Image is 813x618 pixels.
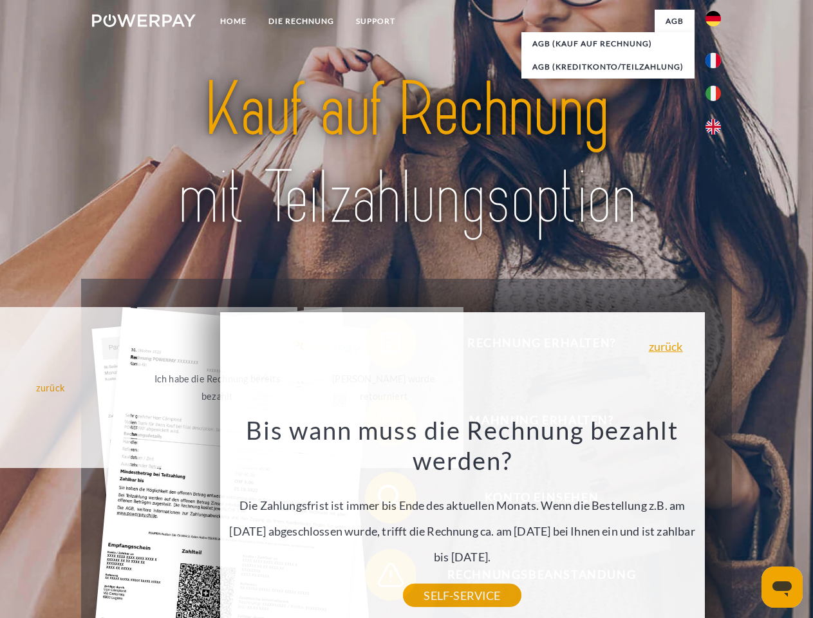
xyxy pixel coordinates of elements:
[706,53,721,68] img: fr
[123,62,690,247] img: title-powerpay_de.svg
[345,10,406,33] a: SUPPORT
[145,370,290,405] div: Ich habe die Rechnung bereits bezahlt
[209,10,257,33] a: Home
[706,86,721,101] img: it
[762,566,803,608] iframe: Schaltfläche zum Öffnen des Messaging-Fensters
[403,584,521,607] a: SELF-SERVICE
[227,415,697,476] h3: Bis wann muss die Rechnung bezahlt werden?
[521,32,695,55] a: AGB (Kauf auf Rechnung)
[92,14,196,27] img: logo-powerpay-white.svg
[257,10,345,33] a: DIE RECHNUNG
[706,11,721,26] img: de
[649,341,683,352] a: zurück
[227,415,697,595] div: Die Zahlungsfrist ist immer bis Ende des aktuellen Monats. Wenn die Bestellung z.B. am [DATE] abg...
[655,10,695,33] a: agb
[706,119,721,135] img: en
[521,55,695,79] a: AGB (Kreditkonto/Teilzahlung)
